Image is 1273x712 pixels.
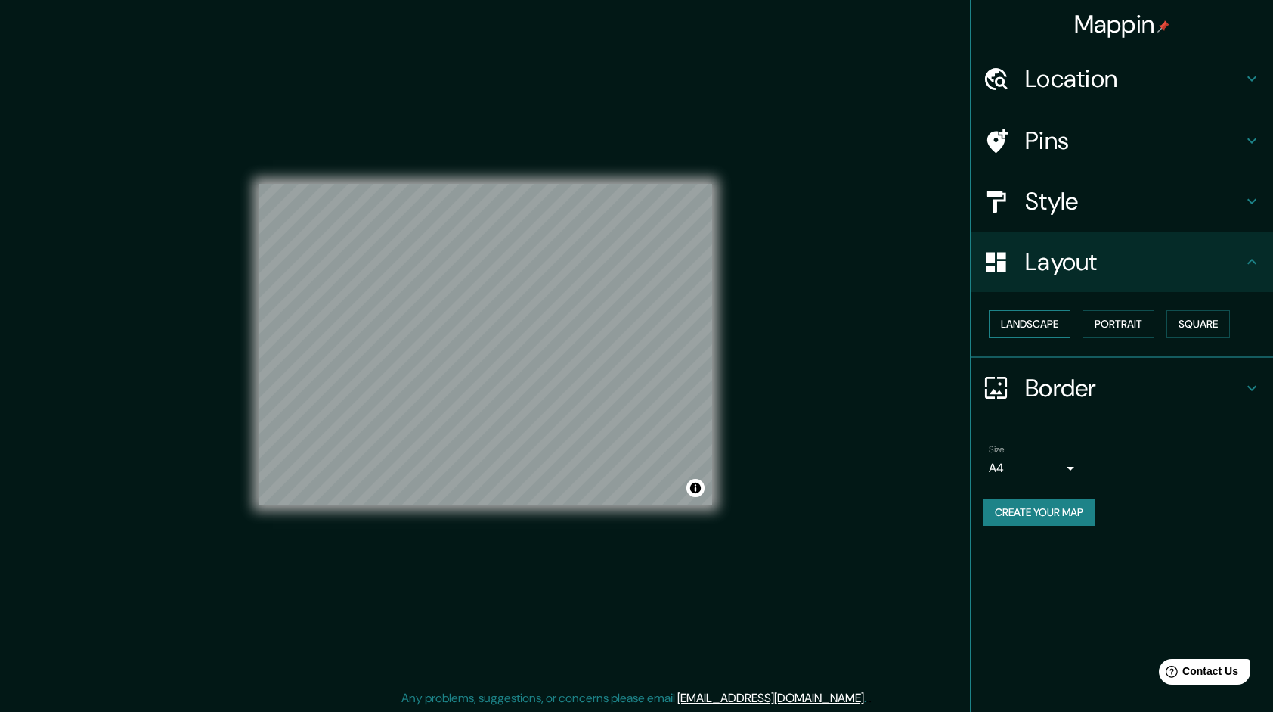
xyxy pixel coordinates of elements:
[971,358,1273,418] div: Border
[983,499,1095,527] button: Create your map
[869,689,872,707] div: .
[1138,653,1256,695] iframe: Help widget launcher
[1025,126,1243,156] h4: Pins
[971,232,1273,292] div: Layout
[259,184,712,505] canvas: Map
[971,171,1273,232] div: Style
[971,48,1273,109] div: Location
[1083,310,1154,338] button: Portrait
[971,110,1273,171] div: Pins
[1157,20,1169,33] img: pin-icon.png
[866,689,869,707] div: .
[989,310,1070,338] button: Landscape
[1166,310,1230,338] button: Square
[1025,186,1243,216] h4: Style
[677,690,864,706] a: [EMAIL_ADDRESS][DOMAIN_NAME]
[401,689,866,707] p: Any problems, suggestions, or concerns please email .
[1025,247,1243,277] h4: Layout
[989,443,1005,455] label: Size
[1025,64,1243,94] h4: Location
[989,456,1079,480] div: A4
[686,479,705,497] button: Toggle attribution
[1074,9,1170,39] h4: Mappin
[1025,373,1243,403] h4: Border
